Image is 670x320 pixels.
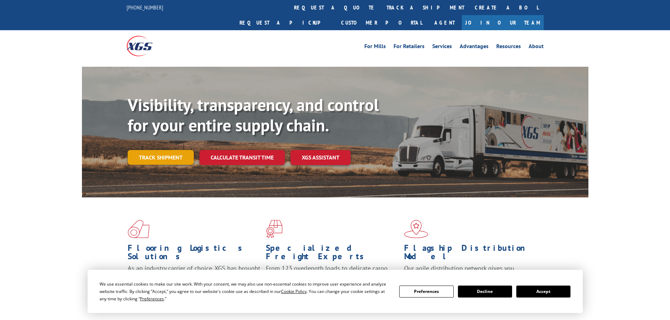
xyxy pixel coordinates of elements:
[404,244,537,264] h1: Flagship Distribution Model
[266,220,282,238] img: xgs-icon-focused-on-flooring-red
[140,296,164,302] span: Preferences
[266,264,399,295] p: From 123 overlength loads to delicate cargo, our experienced staff knows the best way to move you...
[88,270,583,313] div: Cookie Consent Prompt
[199,150,285,165] a: Calculate transit time
[336,15,427,30] a: Customer Portal
[496,44,521,51] a: Resources
[529,44,544,51] a: About
[462,15,544,30] a: Join Our Team
[128,94,379,136] b: Visibility, transparency, and control for your entire supply chain.
[127,4,163,11] a: [PHONE_NUMBER]
[427,15,462,30] a: Agent
[404,220,428,238] img: xgs-icon-flagship-distribution-model-red
[234,15,336,30] a: Request a pickup
[128,150,194,165] a: Track shipment
[128,244,261,264] h1: Flooring Logistics Solutions
[516,286,570,298] button: Accept
[281,288,307,294] span: Cookie Policy
[432,44,452,51] a: Services
[458,286,512,298] button: Decline
[128,220,149,238] img: xgs-icon-total-supply-chain-intelligence-red
[364,44,386,51] a: For Mills
[404,264,534,281] span: Our agile distribution network gives you nationwide inventory management on demand.
[128,264,260,289] span: As an industry carrier of choice, XGS has brought innovation and dedication to flooring logistics...
[291,150,351,165] a: XGS ASSISTANT
[266,244,399,264] h1: Specialized Freight Experts
[399,286,453,298] button: Preferences
[394,44,425,51] a: For Retailers
[460,44,489,51] a: Advantages
[100,280,391,302] div: We use essential cookies to make our site work. With your consent, we may also use non-essential ...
